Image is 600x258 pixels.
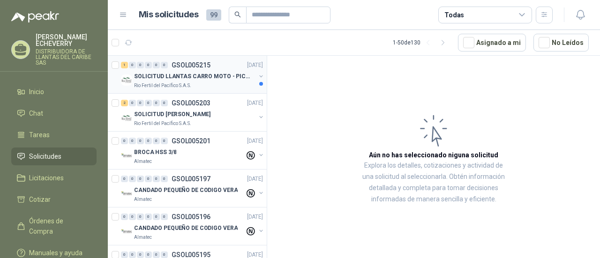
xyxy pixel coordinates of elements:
[393,35,450,50] div: 1 - 50 de 130
[121,176,128,182] div: 0
[172,214,210,220] p: GSOL005196
[137,62,144,68] div: 0
[153,62,160,68] div: 0
[129,251,136,258] div: 0
[137,251,144,258] div: 0
[134,82,191,89] p: Rio Fertil del Pacífico S.A.S.
[29,87,44,97] span: Inicio
[247,213,263,221] p: [DATE]
[139,8,199,22] h1: Mis solicitudes
[172,62,210,68] p: GSOL005215
[121,100,128,106] div: 2
[134,224,238,233] p: CANDADO PEQUEÑO DE CODIGO VERA
[134,120,191,127] p: Rio Fertil del Pacífico S.A.S.
[29,216,88,236] span: Órdenes de Compra
[153,214,160,220] div: 0
[11,104,97,122] a: Chat
[11,11,59,22] img: Logo peakr
[153,176,160,182] div: 0
[129,214,136,220] div: 0
[121,150,132,162] img: Company Logo
[161,214,168,220] div: 0
[153,251,160,258] div: 0
[145,100,152,106] div: 0
[129,138,136,144] div: 0
[121,173,265,203] a: 0 0 0 0 0 0 GSOL005197[DATE] Company LogoCANDADO PEQUEÑO DE CODIGO VERAAlmatec
[247,61,263,70] p: [DATE]
[172,138,210,144] p: GSOL005201
[121,188,132,199] img: Company Logo
[161,251,168,258] div: 0
[121,59,265,89] a: 1 0 0 0 0 0 GSOL005215[DATE] Company LogoSOLICITUD LLANTAS CARRO MOTO - PICHINDERio Fertil del Pa...
[134,196,152,203] p: Almatec
[129,62,136,68] div: 0
[172,251,210,258] p: GSOL005195
[161,176,168,182] div: 0
[137,176,144,182] div: 0
[234,11,241,18] span: search
[29,248,82,258] span: Manuales y ayuda
[247,99,263,108] p: [DATE]
[137,138,144,144] div: 0
[134,110,210,119] p: SOLICITUD [PERSON_NAME]
[145,138,152,144] div: 0
[172,100,210,106] p: GSOL005203
[121,226,132,237] img: Company Logo
[361,160,506,205] p: Explora los detalles, cotizaciones y actividad de una solicitud al seleccionarla. Obtén informaci...
[145,251,152,258] div: 0
[161,138,168,144] div: 0
[161,100,168,106] div: 0
[29,194,51,205] span: Cotizar
[129,100,136,106] div: 0
[145,62,152,68] div: 0
[11,191,97,208] a: Cotizar
[29,151,61,162] span: Solicitudes
[137,214,144,220] div: 0
[533,34,589,52] button: No Leídos
[121,112,132,124] img: Company Logo
[134,158,152,165] p: Almatec
[121,138,128,144] div: 0
[121,97,265,127] a: 2 0 0 0 0 0 GSOL005203[DATE] Company LogoSOLICITUD [PERSON_NAME]Rio Fertil del Pacífico S.A.S.
[11,147,97,165] a: Solicitudes
[29,130,50,140] span: Tareas
[121,214,128,220] div: 0
[444,10,464,20] div: Todas
[145,214,152,220] div: 0
[172,176,210,182] p: GSOL005197
[369,150,498,160] h3: Aún no has seleccionado niguna solicitud
[11,169,97,187] a: Licitaciones
[137,100,144,106] div: 0
[206,9,221,21] span: 99
[121,251,128,258] div: 0
[11,83,97,101] a: Inicio
[121,62,128,68] div: 1
[145,176,152,182] div: 0
[161,62,168,68] div: 0
[247,137,263,146] p: [DATE]
[129,176,136,182] div: 0
[134,148,176,157] p: BROCA HSS 3/8
[134,72,251,81] p: SOLICITUD LLANTAS CARRO MOTO - PICHINDE
[121,135,265,165] a: 0 0 0 0 0 0 GSOL005201[DATE] Company LogoBROCA HSS 3/8Almatec
[29,173,64,183] span: Licitaciones
[134,234,152,241] p: Almatec
[121,74,132,86] img: Company Logo
[458,34,526,52] button: Asignado a mi
[247,175,263,184] p: [DATE]
[11,212,97,240] a: Órdenes de Compra
[153,100,160,106] div: 0
[29,108,43,118] span: Chat
[134,186,238,195] p: CANDADO PEQUEÑO DE CODIGO VERA
[36,49,97,66] p: DISTRIBUIDORA DE LLANTAS DEL CARIBE SAS
[121,211,265,241] a: 0 0 0 0 0 0 GSOL005196[DATE] Company LogoCANDADO PEQUEÑO DE CODIGO VERAAlmatec
[153,138,160,144] div: 0
[11,126,97,144] a: Tareas
[36,34,97,47] p: [PERSON_NAME] ECHEVERRY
